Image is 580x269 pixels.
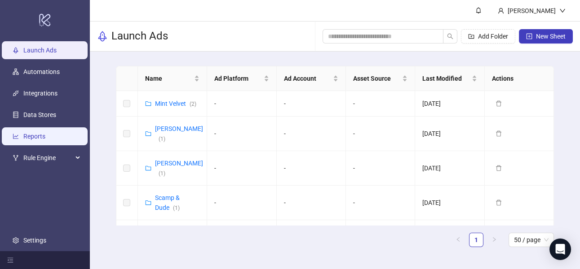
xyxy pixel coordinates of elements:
[145,165,151,171] span: folder
[353,74,400,83] span: Asset Source
[509,233,554,247] div: Page Size
[207,117,276,151] td: -
[346,66,415,91] th: Asset Source
[207,186,276,220] td: -
[478,33,508,40] span: Add Folder
[415,151,484,186] td: [DATE]
[190,101,196,107] span: ( 2 )
[487,233,501,247] button: right
[159,136,165,142] span: ( 1 )
[145,74,192,83] span: Name
[97,31,108,42] span: rocket
[155,160,203,177] a: [PERSON_NAME](1)
[526,33,532,39] span: plus-square
[415,91,484,117] td: [DATE]
[461,29,515,43] button: Add Folder
[284,74,331,83] span: Ad Account
[23,149,73,167] span: Rule Engine
[415,186,484,220] td: [DATE]
[23,90,58,97] a: Integrations
[456,237,461,242] span: left
[549,239,571,260] div: Open Intercom Messenger
[346,220,415,246] td: -
[138,66,207,91] th: Name
[475,7,482,13] span: bell
[145,200,151,206] span: folder
[23,111,56,118] a: Data Stores
[23,133,45,140] a: Reports
[496,100,502,107] span: delete
[277,186,346,220] td: -
[155,125,203,142] a: [PERSON_NAME](1)
[7,257,13,263] span: menu-fold
[155,194,180,211] a: Scamp & Dude(1)
[469,233,483,247] li: 1
[346,91,415,117] td: -
[111,29,168,43] h3: Launch Ads
[346,186,415,220] td: -
[173,205,180,211] span: ( 1 )
[277,151,346,186] td: -
[159,170,165,177] span: ( 1 )
[214,74,261,83] span: Ad Platform
[145,130,151,137] span: folder
[469,233,483,247] a: 1
[451,233,465,247] li: Previous Page
[207,91,276,117] td: -
[277,66,346,91] th: Ad Account
[23,47,57,54] a: Launch Ads
[277,220,346,246] td: -
[415,66,484,91] th: Last Modified
[447,33,453,39] span: search
[13,155,19,161] span: fork
[422,74,469,83] span: Last Modified
[23,68,60,75] a: Automations
[496,200,502,206] span: delete
[485,66,554,91] th: Actions
[155,100,196,107] a: Mint Velvet(2)
[468,33,474,39] span: folder-add
[514,233,549,247] span: 50 / page
[346,151,415,186] td: -
[498,8,504,14] span: user
[519,29,573,43] button: New Sheet
[145,100,151,107] span: folder
[504,6,559,16] div: [PERSON_NAME]
[496,165,502,171] span: delete
[23,237,46,244] a: Settings
[277,91,346,117] td: -
[277,117,346,151] td: -
[207,66,276,91] th: Ad Platform
[346,117,415,151] td: -
[451,233,465,247] button: left
[415,220,484,246] td: [DATE]
[536,33,566,40] span: New Sheet
[415,117,484,151] td: [DATE]
[491,237,497,242] span: right
[487,233,501,247] li: Next Page
[207,220,276,246] td: -
[207,151,276,186] td: -
[559,8,566,14] span: down
[496,130,502,137] span: delete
